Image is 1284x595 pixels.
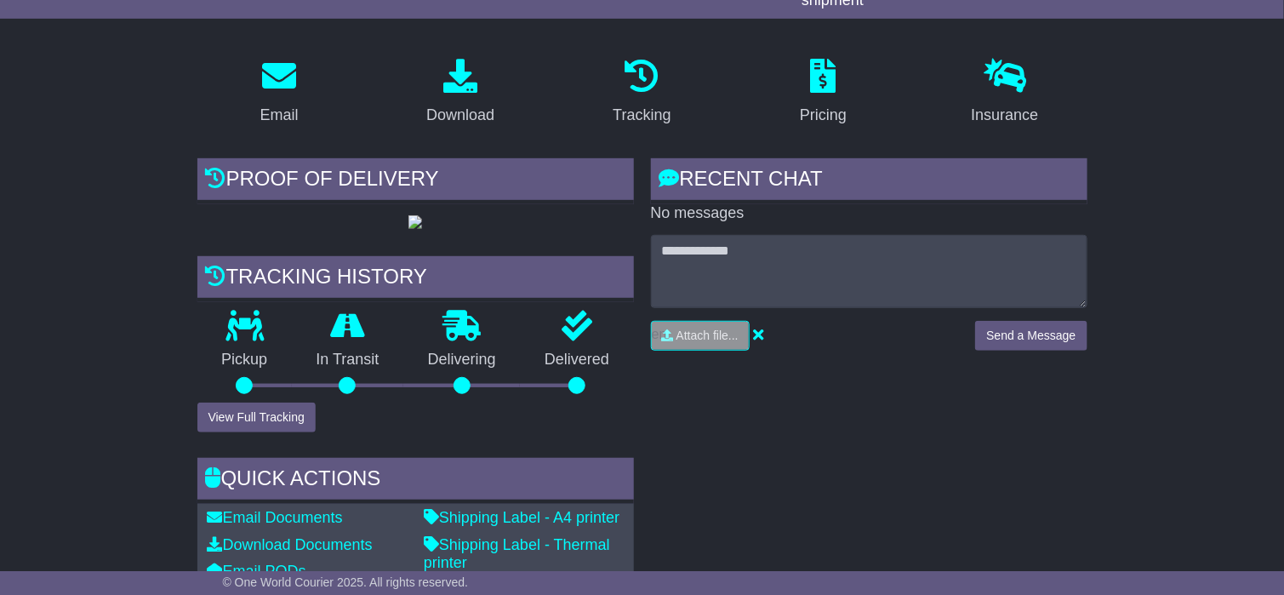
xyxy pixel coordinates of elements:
[223,575,469,589] span: © One World Courier 2025. All rights reserved.
[424,536,610,572] a: Shipping Label - Thermal printer
[197,403,316,432] button: View Full Tracking
[415,53,505,133] a: Download
[971,104,1038,127] div: Insurance
[208,509,343,526] a: Email Documents
[197,351,292,369] p: Pickup
[602,53,682,133] a: Tracking
[260,104,299,127] div: Email
[197,256,634,302] div: Tracking history
[208,536,373,553] a: Download Documents
[424,509,619,526] a: Shipping Label - A4 printer
[403,351,520,369] p: Delivering
[208,563,306,580] a: Email PODs
[249,53,310,133] a: Email
[426,104,494,127] div: Download
[651,204,1087,223] p: No messages
[197,158,634,204] div: Proof of Delivery
[292,351,403,369] p: In Transit
[800,104,847,127] div: Pricing
[651,158,1087,204] div: RECENT CHAT
[613,104,671,127] div: Tracking
[408,215,422,229] img: GetPodImage
[520,351,633,369] p: Delivered
[960,53,1049,133] a: Insurance
[789,53,858,133] a: Pricing
[975,321,1087,351] button: Send a Message
[197,458,634,504] div: Quick Actions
